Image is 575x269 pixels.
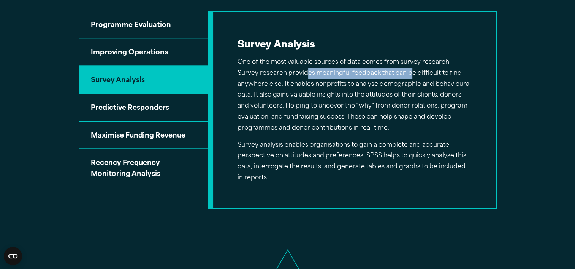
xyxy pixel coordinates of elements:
button: Open CMP widget [4,247,22,265]
button: Recency Frequency Monitoring Analysis [79,149,208,187]
p: One of the most valuable sources of data comes from survey research. Survey research provides mea... [238,57,472,134]
button: Survey Analysis [79,66,208,94]
p: Survey analysis enables organisations to gain a complete and accurate perspective on attitudes an... [238,140,472,184]
button: Improving Operations [79,38,208,66]
button: Maximise Funding Revenue [79,122,208,149]
button: Programme Evaluation [79,11,208,39]
button: Predictive Responders [79,94,208,122]
h3: Survey Analysis [238,36,472,51]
